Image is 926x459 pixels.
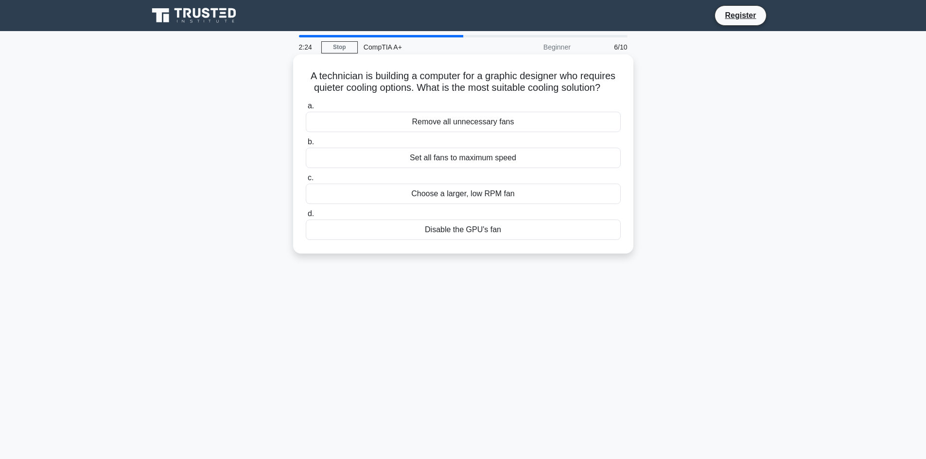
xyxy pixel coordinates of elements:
a: Register [719,9,762,21]
span: d. [308,209,314,218]
div: 6/10 [577,37,633,57]
div: 2:24 [293,37,321,57]
div: Set all fans to maximum speed [306,148,621,168]
h5: A technician is building a computer for a graphic designer who requires quieter cooling options. ... [305,70,622,94]
div: Choose a larger, low RPM fan [306,184,621,204]
span: a. [308,102,314,110]
div: Beginner [491,37,577,57]
div: CompTIA A+ [358,37,491,57]
a: Stop [321,41,358,53]
div: Disable the GPU's fan [306,220,621,240]
span: c. [308,173,314,182]
span: b. [308,137,314,146]
div: Remove all unnecessary fans [306,112,621,132]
